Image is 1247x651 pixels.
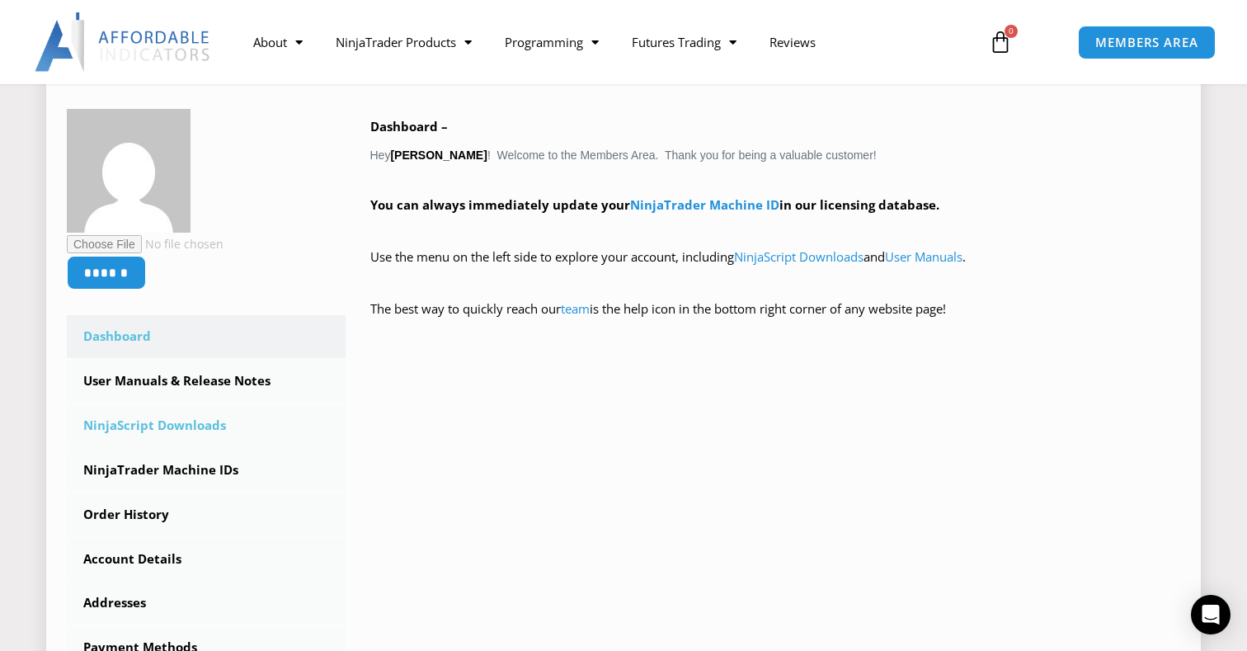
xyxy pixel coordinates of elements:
nav: Menu [237,23,972,61]
a: Futures Trading [615,23,753,61]
a: Account Details [67,538,346,581]
a: Addresses [67,582,346,625]
a: Order History [67,493,346,536]
div: Hey ! Welcome to the Members Area. Thank you for being a valuable customer! [370,116,1181,344]
a: User Manuals [885,248,962,265]
p: The best way to quickly reach our is the help icon in the bottom right corner of any website page! [370,298,1181,344]
span: 0 [1005,25,1018,38]
a: NinjaScript Downloads [734,248,863,265]
div: Open Intercom Messenger [1191,595,1231,634]
a: NinjaTrader Machine ID [630,196,779,213]
a: Reviews [753,23,832,61]
a: team [561,300,590,317]
a: NinjaScript Downloads [67,404,346,447]
span: MEMBERS AREA [1095,36,1198,49]
a: NinjaTrader Products [319,23,488,61]
a: Dashboard [67,315,346,358]
a: MEMBERS AREA [1078,26,1216,59]
a: About [237,23,319,61]
a: 0 [964,18,1037,66]
p: Use the menu on the left side to explore your account, including and . [370,246,1181,292]
strong: You can always immediately update your in our licensing database. [370,196,939,213]
a: Programming [488,23,615,61]
a: User Manuals & Release Notes [67,360,346,403]
img: LogoAI | Affordable Indicators – NinjaTrader [35,12,212,72]
b: Dashboard – [370,118,448,134]
strong: [PERSON_NAME] [390,149,487,162]
a: NinjaTrader Machine IDs [67,449,346,492]
img: e01a3ec23a8ac0054db333f359395178c9d716d4f8c14eb93a1f1601815fbc1d [67,109,191,233]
